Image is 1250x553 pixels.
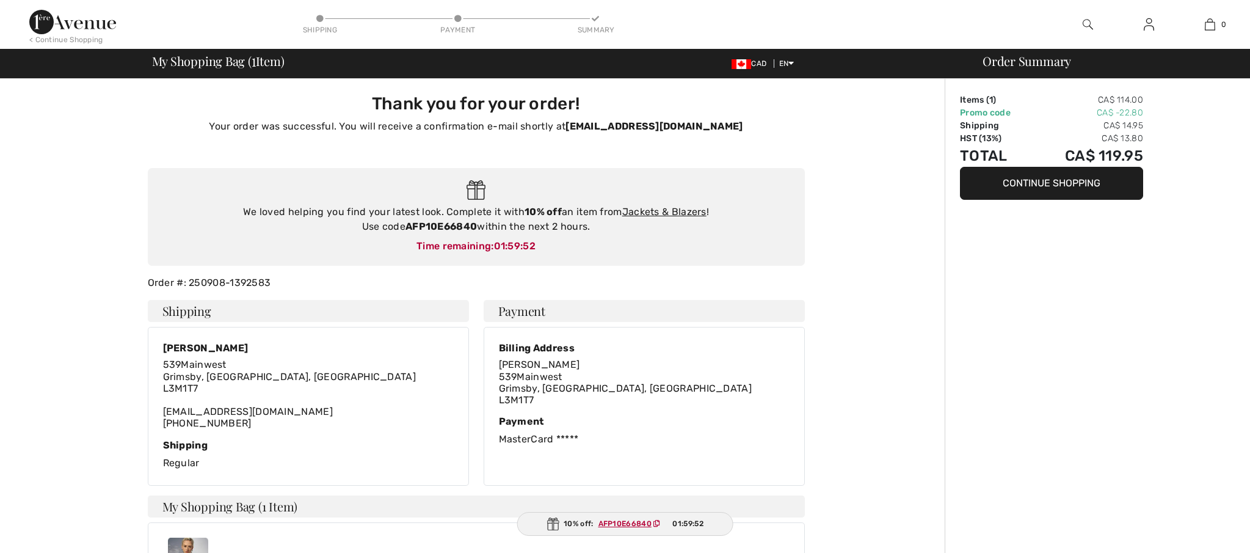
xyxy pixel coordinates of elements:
ins: AFP10E66840 [598,519,652,528]
div: < Continue Shopping [29,34,103,45]
div: Shipping [302,24,338,35]
span: [PERSON_NAME] [499,359,580,370]
a: Sign In [1134,17,1164,32]
td: CA$ 114.00 [1032,93,1143,106]
span: 01:59:52 [672,518,703,529]
div: Payment [499,416,790,427]
h4: Payment [484,300,805,322]
button: Continue Shopping [960,167,1143,200]
img: Gift.svg [467,180,485,200]
span: EN [779,59,794,68]
td: CA$ 119.95 [1032,145,1143,167]
strong: [EMAIL_ADDRESS][DOMAIN_NAME] [565,120,743,132]
div: Order Summary [968,55,1243,67]
span: 1 [989,95,993,105]
div: [EMAIL_ADDRESS][DOMAIN_NAME] [PHONE_NUMBER] [163,359,416,429]
span: 01:59:52 [494,240,536,252]
span: 539Mainwest Grimsby, [GEOGRAPHIC_DATA], [GEOGRAPHIC_DATA] L3M1T7 [163,359,416,394]
div: Time remaining: [160,239,793,254]
div: Order #: 250908-1392583 [140,276,812,290]
h4: Shipping [148,300,469,322]
div: [PERSON_NAME] [163,342,416,354]
img: My Info [1144,17,1154,32]
span: My Shopping Bag ( Item) [152,55,285,67]
td: Shipping [960,119,1032,132]
div: 10% off: [517,512,733,536]
td: Promo code [960,106,1032,119]
strong: AFP10E66840 [405,221,477,232]
td: Total [960,145,1032,167]
td: CA$ 14.95 [1032,119,1143,132]
td: CA$ -22.80 [1032,106,1143,119]
img: Canadian Dollar [732,59,751,69]
td: HST (13%) [960,132,1032,145]
div: Payment [440,24,476,35]
span: CAD [732,59,771,68]
img: Gift.svg [547,518,559,530]
p: Your order was successful. You will receive a confirmation e-mail shortly at [155,119,798,134]
div: Summary [578,24,614,35]
span: 0 [1221,19,1226,30]
img: 1ère Avenue [29,10,116,34]
td: CA$ 13.80 [1032,132,1143,145]
strong: 10% off [525,206,562,218]
div: Regular [163,439,454,471]
h4: My Shopping Bag (1 Item) [148,496,805,518]
span: 539Mainwest Grimsby, [GEOGRAPHIC_DATA], [GEOGRAPHIC_DATA] L3M1T7 [499,371,752,406]
div: Shipping [163,439,454,451]
div: We loved helping you find your latest look. Complete it with an item from ! Use code within the n... [160,205,793,234]
td: Items ( ) [960,93,1032,106]
h3: Thank you for your order! [155,93,798,114]
img: search the website [1083,17,1093,32]
a: 0 [1180,17,1240,32]
img: My Bag [1205,17,1215,32]
a: Jackets & Blazers [622,206,707,218]
div: Billing Address [499,342,752,354]
span: 1 [252,52,256,68]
